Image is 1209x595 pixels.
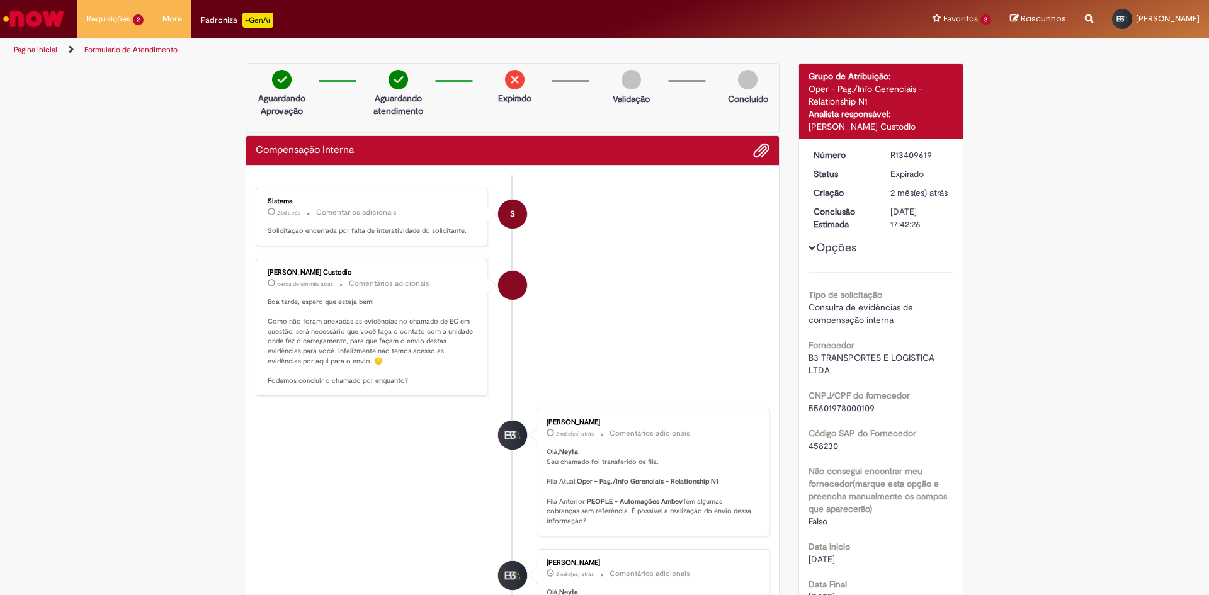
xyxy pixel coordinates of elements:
time: 13/08/2025 16:42:40 [556,570,594,578]
img: img-circle-grey.png [622,70,641,89]
div: R13409619 [890,149,949,161]
span: 26d atrás [277,209,300,217]
span: 2 mês(es) atrás [556,570,594,578]
small: Comentários adicionais [610,569,690,579]
p: +GenAi [242,13,273,28]
img: check-circle-green.png [272,70,292,89]
div: Neylla Bonifácio [498,561,527,590]
span: Requisições [86,13,130,25]
b: Oper - Pag./Info Gerenciais - Relationship N1 [577,477,718,486]
span: 458230 [809,440,838,451]
dt: Status [804,167,882,180]
a: Rascunhos [1010,13,1066,25]
span: [PERSON_NAME] [1136,13,1200,24]
a: Página inicial [14,45,57,55]
img: check-circle-green.png [389,70,408,89]
dt: Número [804,149,882,161]
b: Tipo de solicitação [809,289,882,300]
p: Aguardando atendimento [368,92,429,117]
b: Código SAP do Fornecedor [809,428,916,439]
p: Olá, , Seu chamado foi transferido de fila. Fila Atual: Fila Anterior: Tem algumas cobranças sem ... [547,447,756,526]
span: Consulta de evidências de compensação interna [809,302,916,326]
span: S [510,199,515,229]
b: CNPJ/CPF do fornecedor [809,390,910,401]
span: cerca de um mês atrás [277,280,333,288]
p: Expirado [498,92,531,105]
span: 2 [980,14,991,25]
span: 2 mês(es) atrás [890,187,948,198]
p: Validação [613,93,650,105]
img: remove.png [505,70,525,89]
p: Boa tarde, espero que esteja bem! Como não foram anexadas as evidências no chamado de EC em quest... [268,297,477,386]
p: Solicitação encerrada por falta de interatividade do solicitante. [268,226,477,236]
div: [PERSON_NAME] Custodio [268,269,477,276]
small: Comentários adicionais [610,428,690,439]
div: 13/08/2025 14:00:57 [890,186,949,199]
h2: Compensação Interna Histórico de tíquete [256,145,354,156]
b: Neylla [559,447,578,456]
time: 04/09/2025 16:55:34 [277,209,300,217]
p: Concluído [728,93,768,105]
dt: Criação [804,186,882,199]
p: Aguardando Aprovação [251,92,312,117]
small: Comentários adicionais [349,278,429,289]
img: ServiceNow [1,6,66,31]
span: 2 mês(es) atrás [556,430,594,438]
div: Analista responsável: [809,108,954,120]
span: [DATE] [809,553,835,565]
span: Rascunhos [1021,13,1066,25]
div: [DATE] 17:42:26 [890,205,949,230]
a: Formulário de Atendimento [84,45,178,55]
div: Igor Alexandre Custodio [498,271,527,300]
ul: Trilhas de página [9,38,797,62]
div: [PERSON_NAME] [547,419,756,426]
b: Data Final [809,579,847,590]
span: Favoritos [943,13,978,25]
button: Adicionar anexos [753,142,769,159]
span: B3 TRANSPORTES E LOGISTICA LTDA [809,352,937,376]
div: [PERSON_NAME] [547,559,756,567]
b: PEOPLE - Automações Ambev [587,497,683,506]
div: Neylla Bonifácio [498,421,527,450]
img: img-circle-grey.png [738,70,758,89]
div: System [498,200,527,229]
span: 2 [133,14,144,25]
dt: Conclusão Estimada [804,205,882,230]
time: 13/08/2025 14:00:57 [890,187,948,198]
time: 13/08/2025 16:42:41 [556,430,594,438]
b: Fornecedor [809,339,854,351]
div: Grupo de Atribuição: [809,70,954,82]
div: Padroniza [201,13,273,28]
div: Oper - Pag./Info Gerenciais - Relationship N1 [809,82,954,108]
small: Comentários adicionais [316,207,397,218]
b: Data Inicio [809,541,850,552]
b: Não consegui encontrar meu fornecedor(marque esta opção e preencha manualmente os campos que apar... [809,465,947,514]
div: Sistema [268,198,477,205]
div: [PERSON_NAME] Custodio [809,120,954,133]
span: 55601978000109 [809,402,875,414]
span: Falso [809,516,827,527]
span: More [162,13,182,25]
div: Expirado [890,167,949,180]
